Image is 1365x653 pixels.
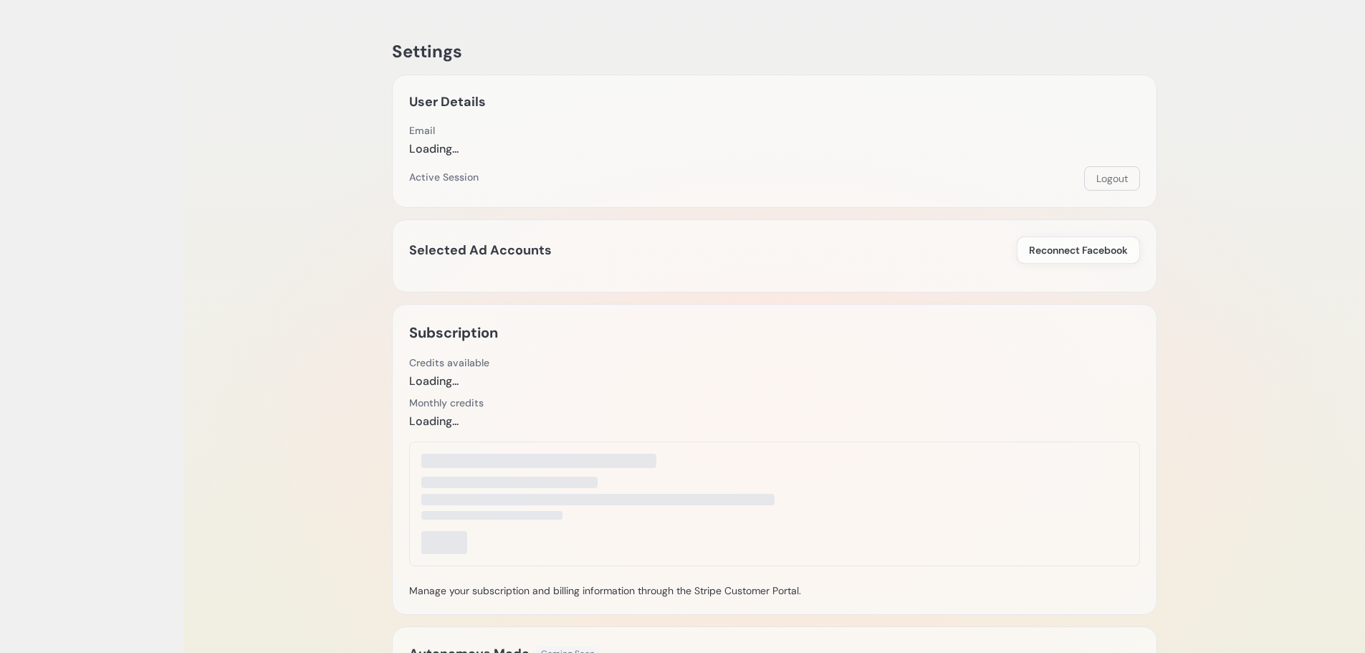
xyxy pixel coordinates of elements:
div: Loading... [409,413,484,430]
div: Loading... [409,140,459,158]
h2: Selected Ad Accounts [409,240,552,260]
span: Reconnect Facebook [1029,243,1128,257]
h2: Subscription [409,321,498,344]
h1: Settings [392,40,1157,63]
p: Manage your subscription and billing information through the Stripe Customer Portal. [409,583,1140,598]
div: Email [409,123,459,138]
button: Reconnect Facebook [1017,237,1140,264]
button: Logout [1084,166,1140,191]
h2: User Details [409,92,486,112]
div: Monthly credits [409,396,484,410]
div: Credits available [409,356,489,370]
div: Active Session [409,170,479,184]
div: Loading... [409,373,489,390]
